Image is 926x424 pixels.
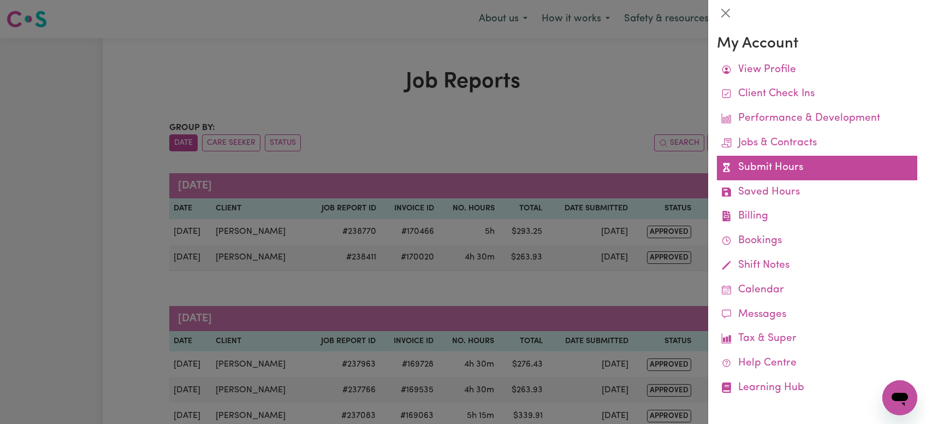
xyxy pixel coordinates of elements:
[717,35,917,54] h3: My Account
[882,380,917,415] iframe: Button to launch messaging window
[717,303,917,327] a: Messages
[717,156,917,180] a: Submit Hours
[717,4,734,22] button: Close
[717,351,917,376] a: Help Centre
[717,204,917,229] a: Billing
[717,107,917,131] a: Performance & Development
[717,376,917,401] a: Learning Hub
[717,327,917,351] a: Tax & Super
[717,180,917,205] a: Saved Hours
[717,254,917,278] a: Shift Notes
[717,131,917,156] a: Jobs & Contracts
[717,82,917,107] a: Client Check Ins
[717,278,917,303] a: Calendar
[717,58,917,83] a: View Profile
[717,229,917,254] a: Bookings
